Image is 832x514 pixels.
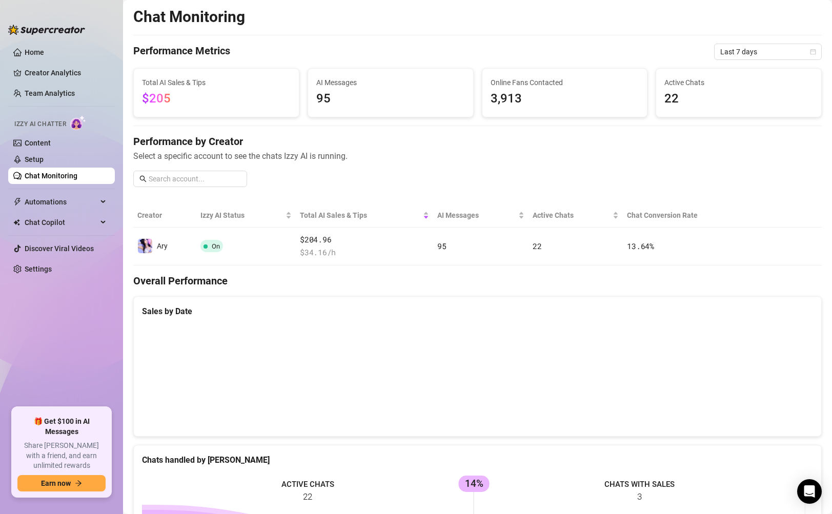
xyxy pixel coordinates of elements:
[296,203,433,228] th: Total AI Sales & Tips
[437,241,446,251] span: 95
[810,49,816,55] span: calendar
[142,305,813,318] div: Sales by Date
[25,194,97,210] span: Automations
[491,77,639,88] span: Online Fans Contacted
[664,89,813,109] span: 22
[70,115,86,130] img: AI Chatter
[133,134,822,149] h4: Performance by Creator
[133,44,230,60] h4: Performance Metrics
[196,203,296,228] th: Izzy AI Status
[316,77,465,88] span: AI Messages
[437,210,516,221] span: AI Messages
[8,25,85,35] img: logo-BBDzfeDw.svg
[17,417,106,437] span: 🎁 Get $100 in AI Messages
[300,210,421,221] span: Total AI Sales & Tips
[25,244,94,253] a: Discover Viral Videos
[133,150,822,162] span: Select a specific account to see the chats Izzy AI is running.
[17,441,106,471] span: Share [PERSON_NAME] with a friend, and earn unlimited rewards
[300,234,429,246] span: $204.96
[200,210,283,221] span: Izzy AI Status
[433,203,529,228] th: AI Messages
[13,219,20,226] img: Chat Copilot
[623,203,753,228] th: Chat Conversion Rate
[25,89,75,97] a: Team Analytics
[316,89,465,109] span: 95
[300,246,429,259] span: $ 34.16 /h
[133,274,822,288] h4: Overall Performance
[139,175,147,182] span: search
[25,139,51,147] a: Content
[13,198,22,206] span: thunderbolt
[533,210,611,221] span: Active Chats
[149,173,241,184] input: Search account...
[133,7,245,27] h2: Chat Monitoring
[533,241,541,251] span: 22
[157,242,168,250] span: Ary
[142,91,171,106] span: $205
[720,44,816,59] span: Last 7 days
[25,155,44,163] a: Setup
[25,172,77,180] a: Chat Monitoring
[529,203,623,228] th: Active Chats
[142,77,291,88] span: Total AI Sales & Tips
[138,239,152,253] img: Ary
[25,65,107,81] a: Creator Analytics
[142,454,813,466] div: Chats handled by [PERSON_NAME]
[14,119,66,129] span: Izzy AI Chatter
[25,48,44,56] a: Home
[17,475,106,491] button: Earn nowarrow-right
[627,241,654,251] span: 13.64 %
[25,265,52,273] a: Settings
[212,242,220,250] span: On
[664,77,813,88] span: Active Chats
[491,89,639,109] span: 3,913
[25,214,97,231] span: Chat Copilot
[75,480,82,487] span: arrow-right
[797,479,822,504] div: Open Intercom Messenger
[133,203,196,228] th: Creator
[41,479,71,487] span: Earn now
